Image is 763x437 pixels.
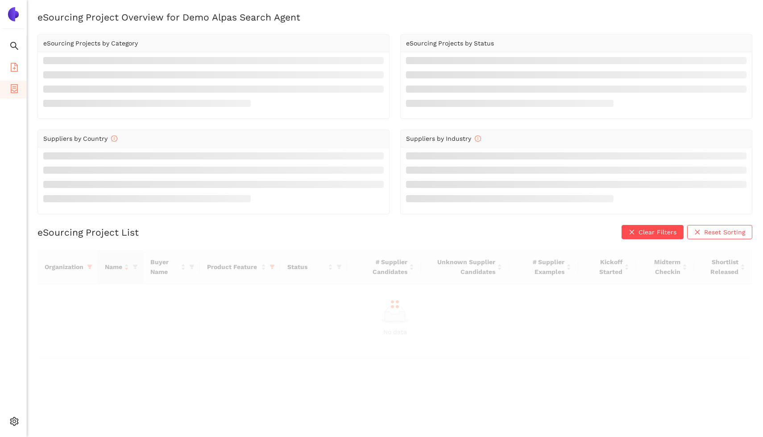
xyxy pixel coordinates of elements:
span: close [694,229,701,236]
span: Suppliers by Country [43,135,117,142]
img: Logo [6,7,21,21]
span: container [10,81,19,99]
span: eSourcing Projects by Category [43,40,138,47]
span: close [629,229,635,236]
h2: eSourcing Project List [37,226,139,239]
span: info-circle [475,135,481,142]
span: Clear Filters [639,227,676,237]
h2: eSourcing Project Overview for Demo Alpas Search Agent [37,11,752,24]
span: file-add [10,60,19,78]
button: closeReset Sorting [687,225,752,239]
span: Reset Sorting [704,227,745,237]
span: Suppliers by Industry [406,135,481,142]
button: closeClear Filters [622,225,684,239]
span: search [10,38,19,56]
span: eSourcing Projects by Status [406,40,494,47]
span: setting [10,414,19,432]
span: info-circle [111,135,117,142]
